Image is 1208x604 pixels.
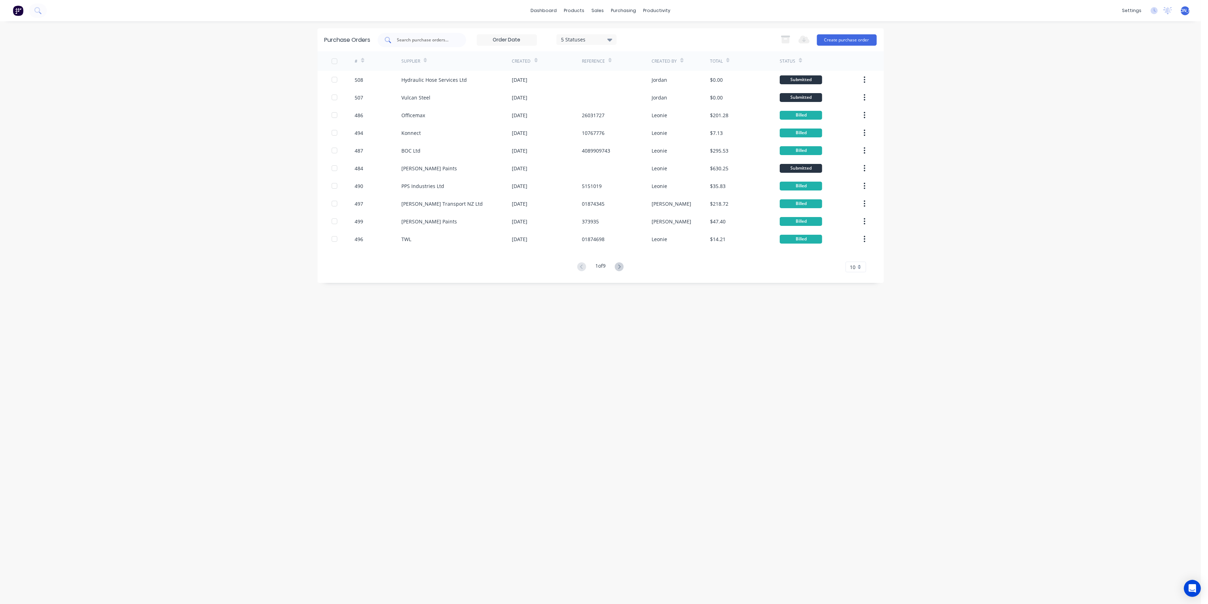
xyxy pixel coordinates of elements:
div: Konnect [401,129,421,137]
div: settings [1118,5,1145,16]
div: PPS Industries Ltd [401,182,444,190]
div: Jordan [652,94,667,101]
div: [DATE] [512,147,528,154]
div: 4089909743 [582,147,610,154]
div: 10767776 [582,129,605,137]
div: Supplier [401,58,420,64]
div: productivity [640,5,674,16]
div: Created By [652,58,677,64]
div: Purchase Orders [325,36,371,44]
div: Billed [780,182,822,190]
div: # [355,58,357,64]
div: [PERSON_NAME] Transport NZ Ltd [401,200,483,207]
div: Created [512,58,531,64]
span: 10 [850,263,856,271]
div: Leonie [652,112,667,119]
div: [PERSON_NAME] Paints [401,218,457,225]
div: products [560,5,588,16]
div: $201.28 [710,112,728,119]
div: $218.72 [710,200,728,207]
div: 01874698 [582,235,605,243]
div: [DATE] [512,112,528,119]
div: [DATE] [512,218,528,225]
div: purchasing [607,5,640,16]
div: [DATE] [512,129,528,137]
div: Vulcan Steel [401,94,430,101]
div: Billed [780,235,822,244]
span: [PERSON_NAME] [1168,7,1202,14]
div: $47.40 [710,218,726,225]
div: Billed [780,199,822,208]
div: [DATE] [512,94,528,101]
div: 487 [355,147,363,154]
div: 1 of 9 [595,262,606,272]
div: Submitted [780,164,822,173]
div: $14.21 [710,235,726,243]
div: [DATE] [512,165,528,172]
div: 484 [355,165,363,172]
input: Order Date [477,35,537,45]
div: $0.00 [710,94,723,101]
div: 26031727 [582,112,605,119]
div: Submitted [780,75,822,84]
div: TWL [401,235,411,243]
div: Total [710,58,723,64]
div: 508 [355,76,363,84]
div: 496 [355,235,363,243]
div: Officemax [401,112,425,119]
div: 490 [355,182,363,190]
div: Billed [780,146,822,155]
div: Billed [780,129,822,137]
div: Leonie [652,147,667,154]
div: 373935 [582,218,599,225]
div: 01874345 [582,200,605,207]
div: 499 [355,218,363,225]
div: $630.25 [710,165,728,172]
div: Billed [780,217,822,226]
div: 486 [355,112,363,119]
div: [PERSON_NAME] [652,200,691,207]
a: dashboard [527,5,560,16]
button: Create purchase order [817,34,877,46]
div: Reference [582,58,605,64]
div: Leonie [652,165,667,172]
div: BOC Ltd [401,147,420,154]
div: $295.53 [710,147,728,154]
img: Factory [13,5,23,16]
div: 507 [355,94,363,101]
div: Status [780,58,795,64]
div: 494 [355,129,363,137]
div: 5 Statuses [561,36,612,43]
div: Leonie [652,182,667,190]
div: [DATE] [512,235,528,243]
div: Leonie [652,235,667,243]
div: Submitted [780,93,822,102]
div: 5151019 [582,182,602,190]
div: $7.13 [710,129,723,137]
div: Leonie [652,129,667,137]
div: Hydraulic Hose Services Ltd [401,76,467,84]
div: $0.00 [710,76,723,84]
div: Jordan [652,76,667,84]
div: Open Intercom Messenger [1184,580,1201,597]
div: [DATE] [512,182,528,190]
input: Search purchase orders... [396,36,455,44]
div: [DATE] [512,76,528,84]
div: Billed [780,111,822,120]
div: [DATE] [512,200,528,207]
div: $35.83 [710,182,726,190]
div: 497 [355,200,363,207]
div: [PERSON_NAME] Paints [401,165,457,172]
div: sales [588,5,607,16]
div: [PERSON_NAME] [652,218,691,225]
